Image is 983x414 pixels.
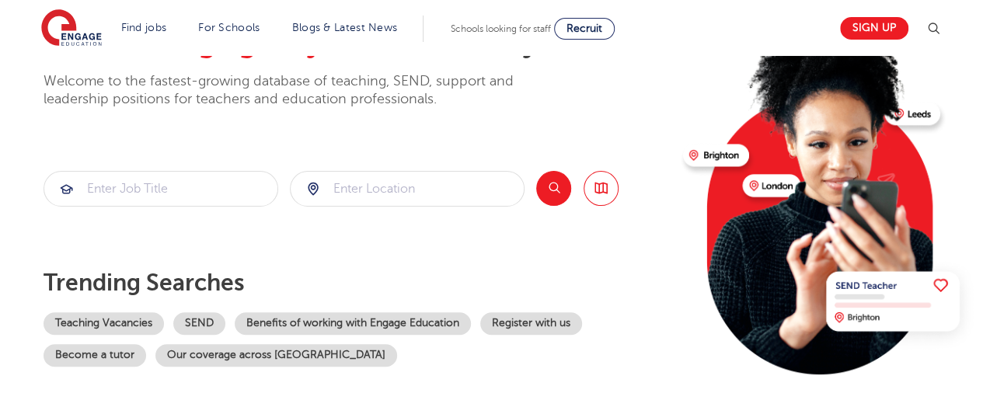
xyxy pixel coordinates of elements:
[566,23,602,34] span: Recruit
[198,22,260,33] a: For Schools
[173,312,225,335] a: SEND
[44,172,277,206] input: Submit
[554,18,615,40] a: Recruit
[44,312,164,335] a: Teaching Vacancies
[41,9,102,48] img: Engage Education
[840,17,908,40] a: Sign up
[44,269,671,297] p: Trending searches
[290,171,525,207] div: Submit
[292,22,398,33] a: Blogs & Latest News
[44,72,556,109] p: Welcome to the fastest-growing database of teaching, SEND, support and leadership positions for t...
[291,172,524,206] input: Submit
[155,344,397,367] a: Our coverage across [GEOGRAPHIC_DATA]
[480,312,582,335] a: Register with us
[121,22,167,33] a: Find jobs
[44,171,278,207] div: Submit
[536,171,571,206] button: Search
[44,344,146,367] a: Become a tutor
[235,312,471,335] a: Benefits of working with Engage Education
[451,23,551,34] span: Schools looking for staff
